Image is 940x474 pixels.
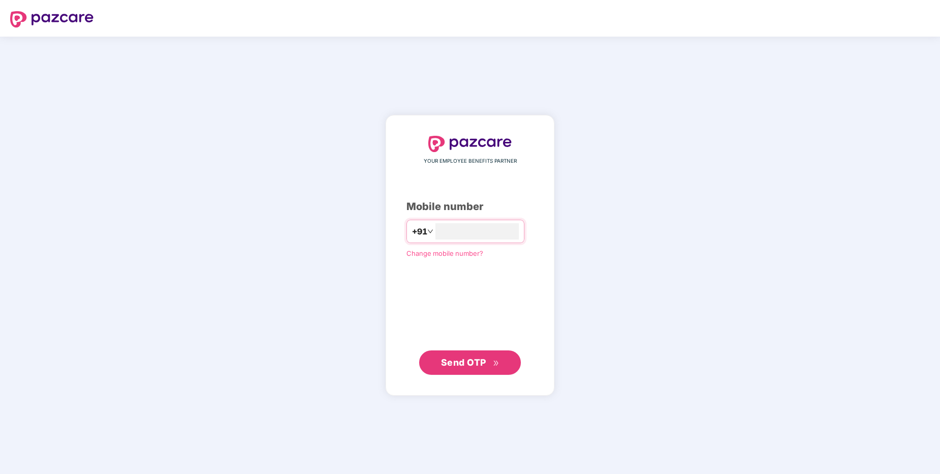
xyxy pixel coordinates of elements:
[424,157,517,165] span: YOUR EMPLOYEE BENEFITS PARTNER
[419,350,521,375] button: Send OTPdouble-right
[412,225,427,238] span: +91
[441,357,486,368] span: Send OTP
[427,228,433,234] span: down
[10,11,94,27] img: logo
[406,199,534,215] div: Mobile number
[406,249,483,257] a: Change mobile number?
[428,136,512,152] img: logo
[493,360,500,367] span: double-right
